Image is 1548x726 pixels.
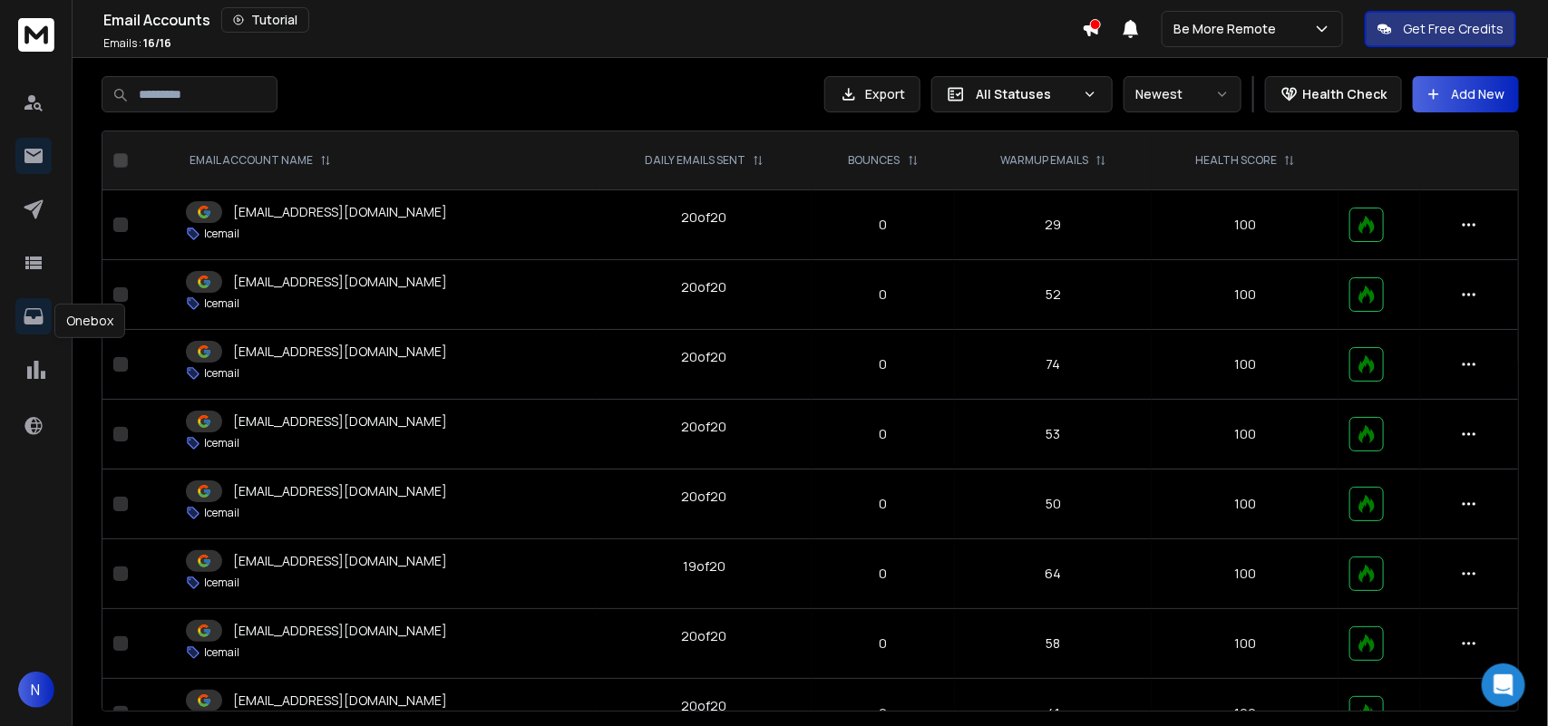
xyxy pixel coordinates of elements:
p: [EMAIL_ADDRESS][DOMAIN_NAME] [233,273,447,291]
td: 100 [1152,190,1339,260]
button: N [18,672,54,708]
p: WARMUP EMAILS [1000,153,1088,168]
td: 100 [1152,260,1339,330]
div: 20 of 20 [682,697,727,715]
p: 0 [823,216,944,234]
p: Emails : [103,36,171,51]
p: Icemail [204,506,239,520]
div: 20 of 20 [682,208,727,227]
p: BOUNCES [849,153,901,168]
td: 74 [955,330,1152,400]
p: Be More Remote [1173,20,1283,38]
td: 100 [1152,469,1339,539]
td: 53 [955,400,1152,469]
p: [EMAIL_ADDRESS][DOMAIN_NAME] [233,482,447,500]
p: 0 [823,425,944,443]
div: 20 of 20 [682,488,727,506]
p: [EMAIL_ADDRESS][DOMAIN_NAME] [233,692,447,710]
td: 58 [955,609,1152,679]
button: Health Check [1265,76,1402,112]
td: 50 [955,469,1152,539]
p: All Statuses [976,85,1076,103]
p: 0 [823,565,944,583]
p: 0 [823,634,944,653]
div: 19 of 20 [683,557,725,576]
p: 0 [823,286,944,304]
p: [EMAIL_ADDRESS][DOMAIN_NAME] [233,203,447,221]
td: 52 [955,260,1152,330]
p: Health Check [1302,85,1387,103]
p: Icemail [204,436,239,450]
div: 20 of 20 [682,418,727,436]
td: 100 [1152,330,1339,400]
div: 20 of 20 [682,278,727,296]
td: 64 [955,539,1152,609]
button: Newest [1124,76,1241,112]
p: 0 [823,495,944,513]
div: EMAIL ACCOUNT NAME [190,153,331,168]
p: HEALTH SCORE [1195,153,1277,168]
td: 100 [1152,539,1339,609]
p: 0 [823,704,944,722]
td: 29 [955,190,1152,260]
div: Email Accounts [103,7,1082,33]
p: 0 [823,355,944,373]
p: Get Free Credits [1403,20,1504,38]
div: 20 of 20 [682,627,727,645]
p: DAILY EMAILS SENT [645,153,745,168]
p: Icemail [204,645,239,660]
button: Add New [1413,76,1519,112]
p: [EMAIL_ADDRESS][DOMAIN_NAME] [233,412,447,431]
button: Get Free Credits [1365,11,1516,47]
div: Onebox [54,304,125,338]
div: Open Intercom Messenger [1482,663,1525,707]
p: [EMAIL_ADDRESS][DOMAIN_NAME] [233,343,447,361]
p: [EMAIL_ADDRESS][DOMAIN_NAME] [233,552,447,570]
button: Tutorial [221,7,309,33]
button: Export [824,76,920,112]
p: Icemail [204,227,239,241]
p: Icemail [204,296,239,311]
div: 20 of 20 [682,348,727,366]
p: Icemail [204,366,239,381]
p: Icemail [204,576,239,590]
p: [EMAIL_ADDRESS][DOMAIN_NAME] [233,622,447,640]
td: 100 [1152,609,1339,679]
td: 100 [1152,400,1339,469]
span: 16 / 16 [143,35,171,51]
